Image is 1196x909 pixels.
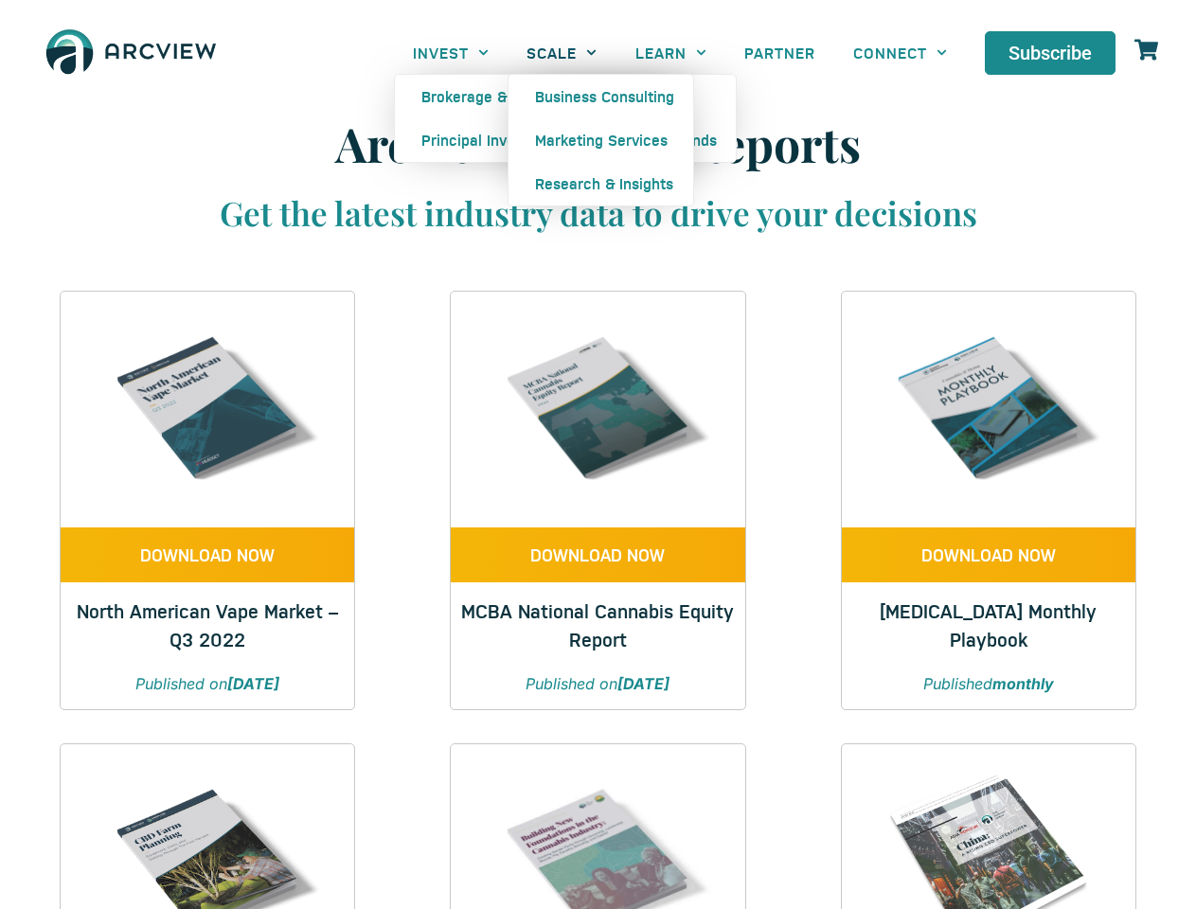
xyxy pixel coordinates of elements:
[61,527,354,582] a: DOWNLOAD NOW
[530,546,665,563] span: DOWNLOAD NOW
[90,292,325,526] img: Q3 2022 VAPE REPORT
[461,597,734,651] a: MCBA National Cannabis Equity Report
[80,672,335,695] p: Published on
[87,116,1110,172] h1: Arcview Market Reports
[509,75,693,118] a: Business Consulting
[395,118,736,162] a: Principal Investment Opportunities / Funds
[985,31,1116,75] a: Subscribe
[227,674,279,693] strong: [DATE]
[921,546,1056,563] span: DOWNLOAD NOW
[394,74,737,163] ul: INVEST
[394,31,966,74] nav: Menu
[509,162,693,205] a: Research & Insights
[834,31,966,74] a: CONNECT
[508,31,616,74] a: SCALE
[1009,44,1092,62] span: Subscribe
[842,527,1135,582] a: DOWNLOAD NOW
[508,74,694,206] ul: SCALE
[395,75,736,118] a: Brokerage & Advisory Services
[992,674,1054,693] strong: monthly
[861,672,1116,695] p: Published
[616,31,725,74] a: LEARN
[87,191,1110,235] h3: Get the latest industry data to drive your decisions
[725,31,834,74] a: PARTNER
[394,31,508,74] a: INVEST
[140,546,275,563] span: DOWNLOAD NOW
[451,527,744,582] a: DOWNLOAD NOW
[509,118,693,162] a: Marketing Services
[470,672,725,695] p: Published on
[871,292,1106,526] img: Cannabis & Hemp Monthly Playbook
[880,597,1097,651] a: [MEDICAL_DATA] Monthly Playbook
[38,19,224,87] img: The Arcview Group
[617,674,669,693] strong: [DATE]
[77,597,338,651] a: North American Vape Market – Q3 2022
